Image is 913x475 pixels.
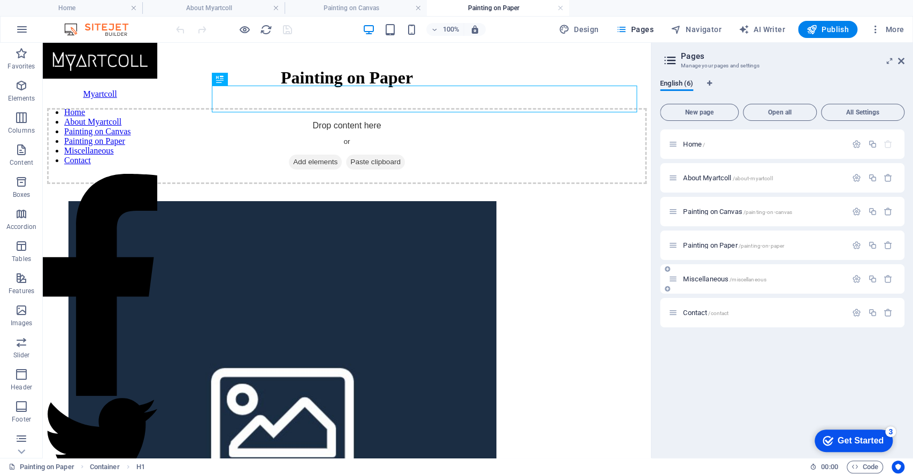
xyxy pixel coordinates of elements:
div: Get Started [32,12,78,21]
div: Remove [884,274,893,284]
button: More [866,21,908,38]
span: : [828,463,830,471]
nav: breadcrumb [90,461,145,473]
span: New page [665,109,734,116]
i: Reload page [260,24,272,36]
div: Duplicate [868,140,877,149]
span: 00 00 [821,461,838,473]
span: Miscellaneous [683,275,766,283]
div: Miscellaneous/miscellaneous [680,275,847,282]
div: Duplicate [868,173,877,182]
i: On resize automatically adjust zoom level to fit chosen device. [470,25,480,34]
div: Settings [852,173,861,182]
span: Click to select. Double-click to edit [136,461,145,473]
span: All Settings [826,109,900,116]
div: Contact/contact [680,309,847,316]
span: /painting-on-paper [739,243,785,249]
div: Language Tabs [660,79,904,99]
div: Settings [852,308,861,317]
span: Click to select. Double-click to edit [90,461,120,473]
span: Publish [807,24,849,35]
div: Drop content here [4,65,604,141]
button: Open all [743,104,817,121]
button: Code [847,461,883,473]
span: /painting-on-canvas [743,209,793,215]
div: Painting on Canvas/painting-on-canvas [680,208,847,215]
div: Duplicate [868,241,877,250]
h4: Painting on Paper [427,2,569,14]
h2: Pages [681,51,904,61]
div: The startpage cannot be deleted [884,140,893,149]
p: Header [11,383,32,392]
span: Click to open page [683,309,728,317]
button: Design [555,21,603,38]
span: / [703,142,705,148]
button: Publish [798,21,857,38]
p: Tables [12,255,31,263]
span: Pages [616,24,653,35]
span: /miscellaneous [730,277,766,282]
button: 100% [426,23,464,36]
p: Favorites [7,62,35,71]
h3: Manage your pages and settings [681,61,883,71]
h4: About Myartcoll [142,2,285,14]
span: About Myartcoll [683,174,772,182]
span: AI Writer [739,24,785,35]
button: reload [259,23,272,36]
button: Navigator [666,21,726,38]
span: /contact [708,310,728,316]
span: /about-myartcoll [732,175,772,181]
span: Paste clipboard [303,112,362,127]
div: Remove [884,308,893,317]
span: More [870,24,904,35]
p: Footer [12,415,31,424]
div: Design (Ctrl+Alt+Y) [555,21,603,38]
p: Elements [8,94,35,103]
h4: Painting on Canvas [285,2,427,14]
span: English (6) [660,77,693,92]
p: Content [10,158,33,167]
a: Click to cancel selection. Double-click to open Pages [9,461,74,473]
span: Navigator [671,24,722,35]
p: Accordion [6,223,36,231]
div: Settings [852,140,861,149]
img: Editor Logo [62,23,142,36]
div: Remove [884,173,893,182]
span: Painting on Paper [683,241,784,249]
span: Painting on Canvas [683,208,792,216]
p: Columns [8,126,35,135]
span: Design [559,24,599,35]
div: About Myartcoll/about-myartcoll [680,174,847,181]
button: New page [660,104,739,121]
button: AI Writer [734,21,789,38]
div: 3 [79,2,90,13]
button: All Settings [821,104,904,121]
div: Settings [852,207,861,216]
button: Usercentrics [892,461,904,473]
div: Settings [852,241,861,250]
button: Pages [611,21,657,38]
p: Features [9,287,34,295]
button: Click here to leave preview mode and continue editing [238,23,251,36]
div: Home/ [680,141,847,148]
h6: 100% [442,23,459,36]
div: Painting on Paper/painting-on-paper [680,242,847,249]
p: Images [11,319,33,327]
span: Code [851,461,878,473]
div: Remove [884,207,893,216]
p: Boxes [13,190,30,199]
div: Remove [884,241,893,250]
span: Click to open page [683,140,705,148]
p: Slider [13,351,30,359]
div: Get Started 3 items remaining, 40% complete [9,5,87,28]
div: Duplicate [868,207,877,216]
div: Duplicate [868,308,877,317]
h6: Session time [810,461,838,473]
span: Open all [748,109,812,116]
span: Add elements [246,112,299,127]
